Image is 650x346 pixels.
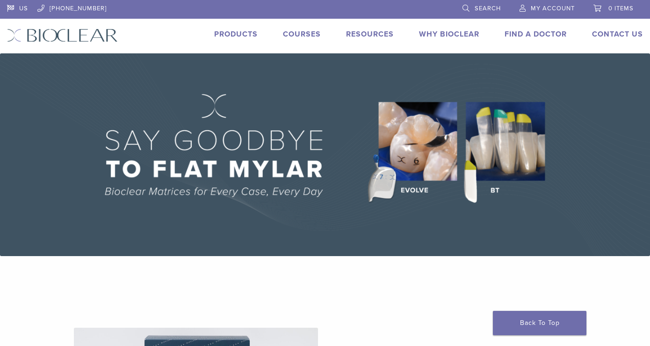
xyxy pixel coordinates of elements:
[531,5,575,12] span: My Account
[493,311,586,335] a: Back To Top
[475,5,501,12] span: Search
[7,29,118,42] img: Bioclear
[283,29,321,39] a: Courses
[608,5,634,12] span: 0 items
[419,29,479,39] a: Why Bioclear
[214,29,258,39] a: Products
[592,29,643,39] a: Contact Us
[505,29,567,39] a: Find A Doctor
[346,29,394,39] a: Resources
